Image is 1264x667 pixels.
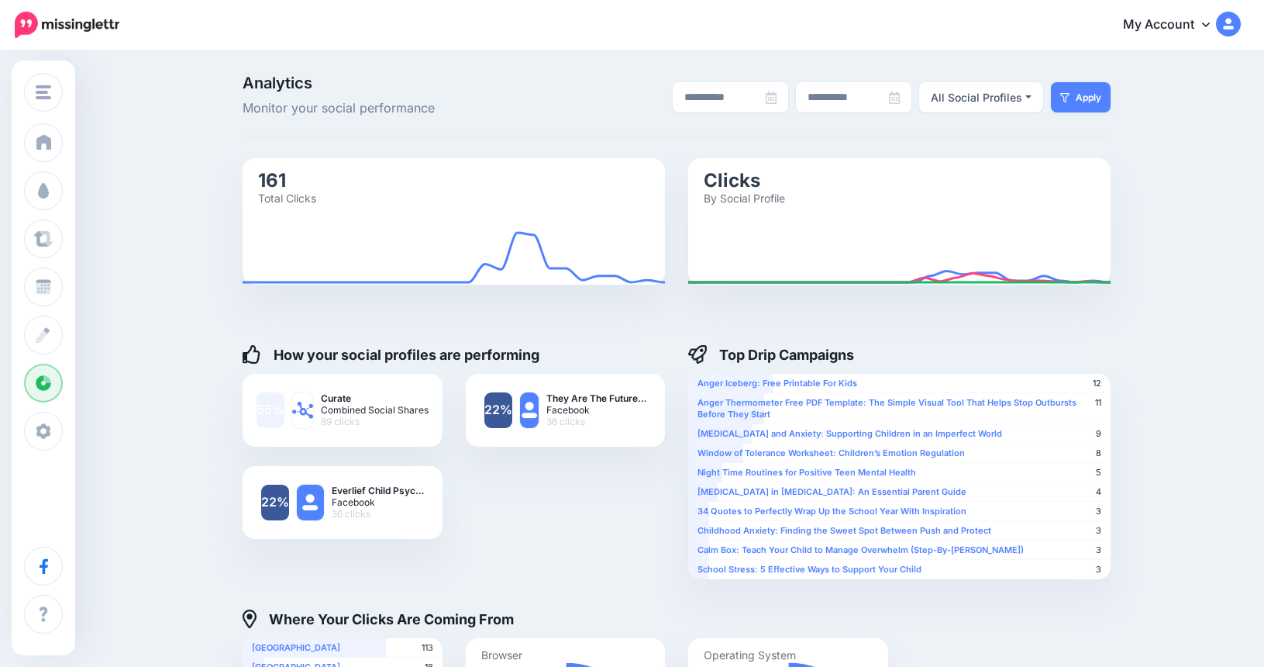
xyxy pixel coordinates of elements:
b: School Stress: 5 Effective Ways to Support Your Child [697,564,921,575]
button: Apply [1051,82,1111,112]
span: 5 [1096,467,1101,479]
text: Total Clicks [258,191,316,204]
b: Anger Thermometer Free PDF Template: The Simple Visual Tool That Helps Stop Outbursts Before They... [697,397,1076,420]
span: 4 [1096,486,1101,498]
a: 22% [484,392,512,428]
a: My Account [1107,6,1241,44]
img: Missinglettr [15,12,119,38]
b: Anger Iceberg: Free Printable For Kids [697,378,857,389]
b: Everlief Child Psyc… [332,485,424,496]
h4: Top Drip Campaigns [688,345,854,364]
b: Curate [321,392,429,404]
h4: Where Your Clicks Are Coming From [243,610,514,628]
span: 3 [1096,506,1101,517]
span: 36 clicks [332,508,424,520]
b: 34 Quotes to Perfectly Wrap Up the School Year With Inspiration [697,506,966,517]
text: 161 [258,168,286,191]
span: Facebook [332,496,424,508]
b: Calm Box: Teach Your Child to Manage Overwhelm (Step-By-[PERSON_NAME]) [697,544,1024,555]
div: All Social Profiles [931,88,1022,107]
text: Operating System [704,648,796,662]
img: user_default_image.png [520,392,539,428]
button: All Social Profiles [919,82,1043,112]
span: 113 [422,642,433,654]
a: 22% [261,485,289,520]
b: [MEDICAL_DATA] in [MEDICAL_DATA]: An Essential Parent Guide [697,486,966,497]
b: [GEOGRAPHIC_DATA] [252,642,340,653]
img: menu.png [36,85,51,99]
span: Facebook [546,404,646,416]
img: user_default_image.png [297,485,324,520]
a: 55% [257,392,284,428]
text: Browser [481,648,522,661]
span: Monitor your social performance [243,98,516,119]
span: 3 [1096,544,1101,556]
b: Night Time Routines for Positive Teen Mental Health [697,467,916,478]
span: 89 clicks [321,416,429,427]
span: 12 [1093,378,1101,389]
span: Analytics [243,75,516,91]
text: By Social Profile [704,191,785,204]
span: 36 clicks [546,416,646,427]
span: 11 [1095,397,1101,409]
b: Window of Tolerance Worksheet: Children’s Emotion Regulation [697,448,965,458]
b: They Are The Future… [546,392,646,404]
span: Combined Social Shares [321,404,429,416]
span: 9 [1096,428,1101,440]
text: Clicks [704,168,760,191]
span: 8 [1096,448,1101,459]
b: Childhood Anxiety: Finding the Sweet Spot Between Push and Protect [697,525,991,536]
h4: How your social profiles are performing [243,345,539,364]
span: 3 [1096,564,1101,575]
b: [MEDICAL_DATA] and Anxiety: Supporting Children in an Imperfect World [697,428,1002,439]
span: 3 [1096,525,1101,537]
